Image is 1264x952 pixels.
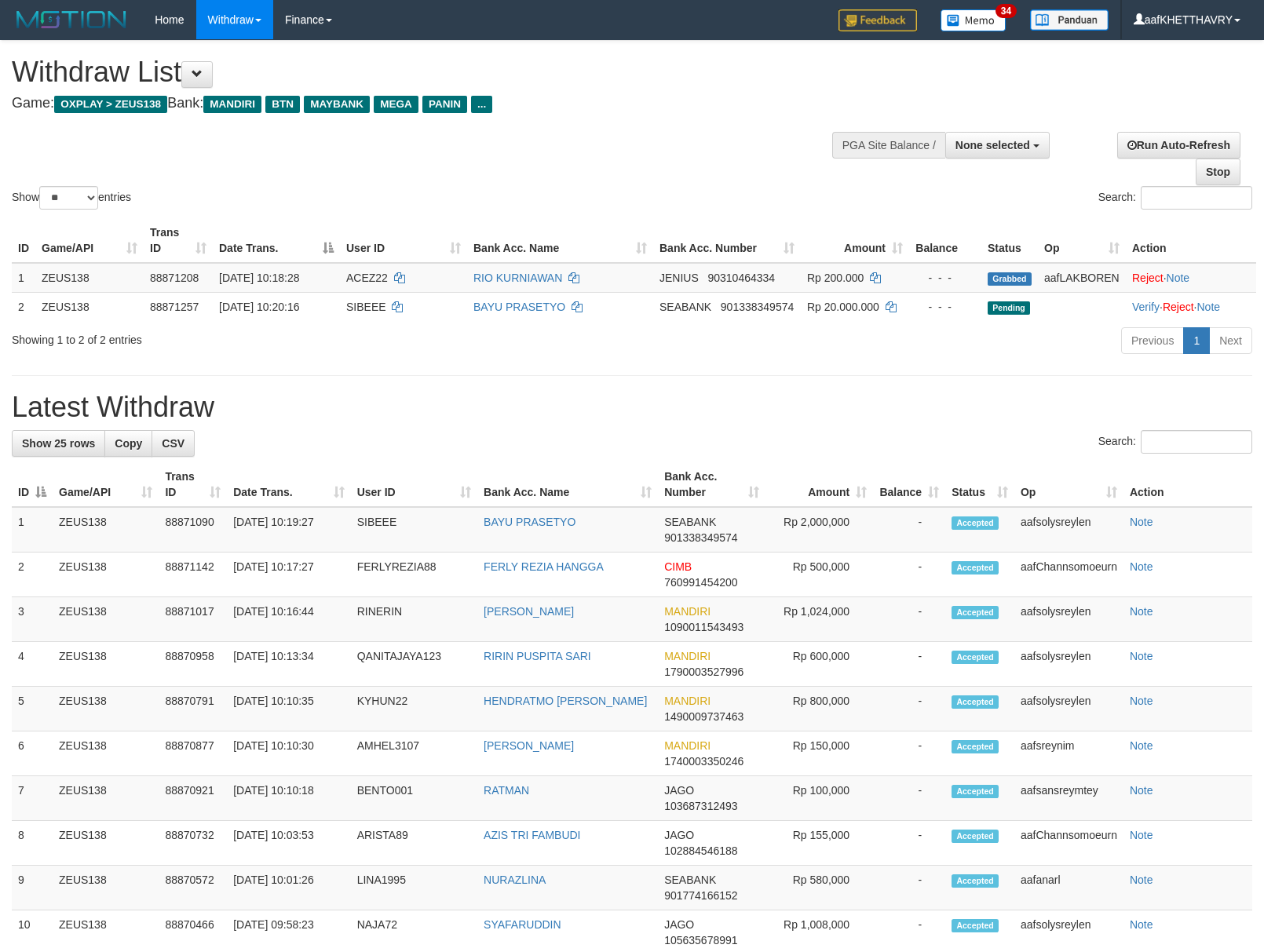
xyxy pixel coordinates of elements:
a: Reject [1132,272,1164,284]
th: Trans ID: activate to sort column ascending [159,462,227,507]
span: PANIN [422,96,467,113]
td: LINA1995 [351,866,477,910]
th: ID [12,218,35,263]
td: aafChannsomoeurn [1014,553,1123,597]
td: QANITAJAYA123 [351,642,477,687]
a: Copy [104,430,152,457]
td: [DATE] 10:03:53 [227,821,350,866]
span: SIBEEE [346,301,386,313]
td: ZEUS138 [53,507,159,553]
td: 1 [12,507,53,553]
a: Note [1130,650,1153,662]
td: 88870791 [159,687,227,731]
td: KYHUN22 [351,687,477,731]
a: HENDRATMO [PERSON_NAME] [484,695,647,707]
td: 88870921 [159,776,227,821]
td: ZEUS138 [53,731,159,776]
td: 88870732 [159,821,227,866]
th: Game/API: activate to sort column ascending [53,462,159,507]
td: 88871017 [159,597,227,642]
span: MANDIRI [203,96,261,113]
a: Note [1130,605,1153,618]
span: [DATE] 10:20:16 [219,301,299,313]
span: 34 [995,4,1017,18]
td: aafanarl [1014,866,1123,910]
td: aafLAKBOREN [1038,263,1126,293]
div: - - - [915,270,975,286]
img: Button%20Memo.svg [941,9,1006,31]
a: [PERSON_NAME] [484,605,574,618]
td: - [873,687,945,731]
span: CIMB [664,560,692,573]
a: Note [1130,560,1153,573]
span: CSV [162,437,184,450]
span: Copy 1090011543493 to clipboard [664,621,743,633]
span: Show 25 rows [22,437,95,450]
span: MEGA [374,96,418,113]
a: Note [1130,739,1153,752]
td: - [873,866,945,910]
a: CSV [152,430,195,457]
td: 9 [12,866,53,910]
th: User ID: activate to sort column ascending [340,218,467,263]
th: Bank Acc. Name: activate to sort column ascending [467,218,653,263]
td: - [873,642,945,687]
td: aafChannsomoeurn [1014,821,1123,866]
td: Rp 800,000 [765,687,873,731]
a: NURAZLINA [484,874,546,886]
th: Bank Acc. Name: activate to sort column ascending [477,462,658,507]
th: Trans ID: activate to sort column ascending [144,218,213,263]
td: ZEUS138 [53,866,159,910]
span: MANDIRI [664,605,711,618]
td: - [873,553,945,597]
select: Showentries [39,186,98,210]
td: ZEUS138 [35,263,144,293]
span: Accepted [952,919,999,932]
span: MANDIRI [664,650,711,662]
span: Grabbed [988,272,1032,286]
td: ARISTA89 [351,821,477,866]
td: SIBEEE [351,507,477,553]
td: [DATE] 10:19:27 [227,507,350,553]
span: Accepted [952,516,999,530]
span: JENIUS [659,272,699,284]
td: Rp 155,000 [765,821,873,866]
td: [DATE] 10:01:26 [227,866,350,910]
a: Verify [1132,301,1160,313]
td: 1 [12,263,35,293]
span: Accepted [952,651,999,664]
h4: Game: Bank: [12,96,827,111]
span: Copy [115,437,142,450]
th: Action [1126,218,1256,263]
td: [DATE] 10:16:44 [227,597,350,642]
td: aafsolysreylen [1014,507,1123,553]
span: Accepted [952,695,999,709]
th: Op: activate to sort column ascending [1014,462,1123,507]
span: Copy 90310464334 to clipboard [707,272,775,284]
th: Amount: activate to sort column ascending [801,218,909,263]
td: - [873,597,945,642]
td: aafsreynim [1014,731,1123,776]
span: BTN [265,96,300,113]
th: ID: activate to sort column descending [12,462,53,507]
td: ZEUS138 [53,821,159,866]
div: - - - [915,299,975,315]
td: aafsolysreylen [1014,687,1123,731]
a: Note [1130,829,1153,841]
td: [DATE] 10:13:34 [227,642,350,687]
span: SEABANK [659,301,711,313]
a: RIO KURNIAWAN [473,272,562,284]
td: [DATE] 10:10:18 [227,776,350,821]
td: Rp 1,024,000 [765,597,873,642]
td: BENTO001 [351,776,477,821]
span: Copy 901338349574 to clipboard [664,531,737,544]
a: Stop [1196,159,1240,185]
span: None selected [955,139,1030,151]
th: Date Trans.: activate to sort column ascending [227,462,350,507]
td: Rp 150,000 [765,731,873,776]
td: FERLYREZIA88 [351,553,477,597]
td: 88871142 [159,553,227,597]
td: · · [1126,292,1256,321]
a: Next [1209,327,1252,354]
div: Showing 1 to 2 of 2 entries [12,326,515,348]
